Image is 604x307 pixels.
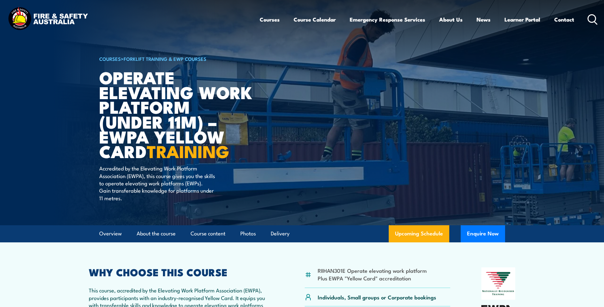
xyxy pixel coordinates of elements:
a: Contact [554,11,574,28]
a: Upcoming Schedule [389,225,449,242]
a: Courses [260,11,280,28]
a: Delivery [271,225,289,242]
p: Individuals, Small groups or Corporate bookings [318,293,436,301]
a: COURSES [99,55,121,62]
strong: TRAINING [147,138,229,164]
a: About the course [137,225,176,242]
li: Plus EWPA "Yellow Card" accreditation [318,274,427,282]
a: Overview [99,225,122,242]
a: Course Calendar [294,11,336,28]
a: About Us [439,11,463,28]
h2: WHY CHOOSE THIS COURSE [89,267,274,276]
h6: > [99,55,256,62]
a: Photos [240,225,256,242]
img: Nationally Recognised Training logo. [481,267,516,300]
button: Enquire Now [461,225,505,242]
a: News [477,11,490,28]
li: RIIHAN301E Operate elevating work platform [318,267,427,274]
a: Forklift Training & EWP Courses [124,55,206,62]
p: Accredited by the Elevating Work Platform Association (EWPA), this course gives you the skills to... [99,164,215,201]
h1: Operate Elevating Work Platform (under 11m) – EWPA Yellow Card [99,70,256,158]
a: Course content [191,225,225,242]
a: Emergency Response Services [350,11,425,28]
a: Learner Portal [504,11,540,28]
